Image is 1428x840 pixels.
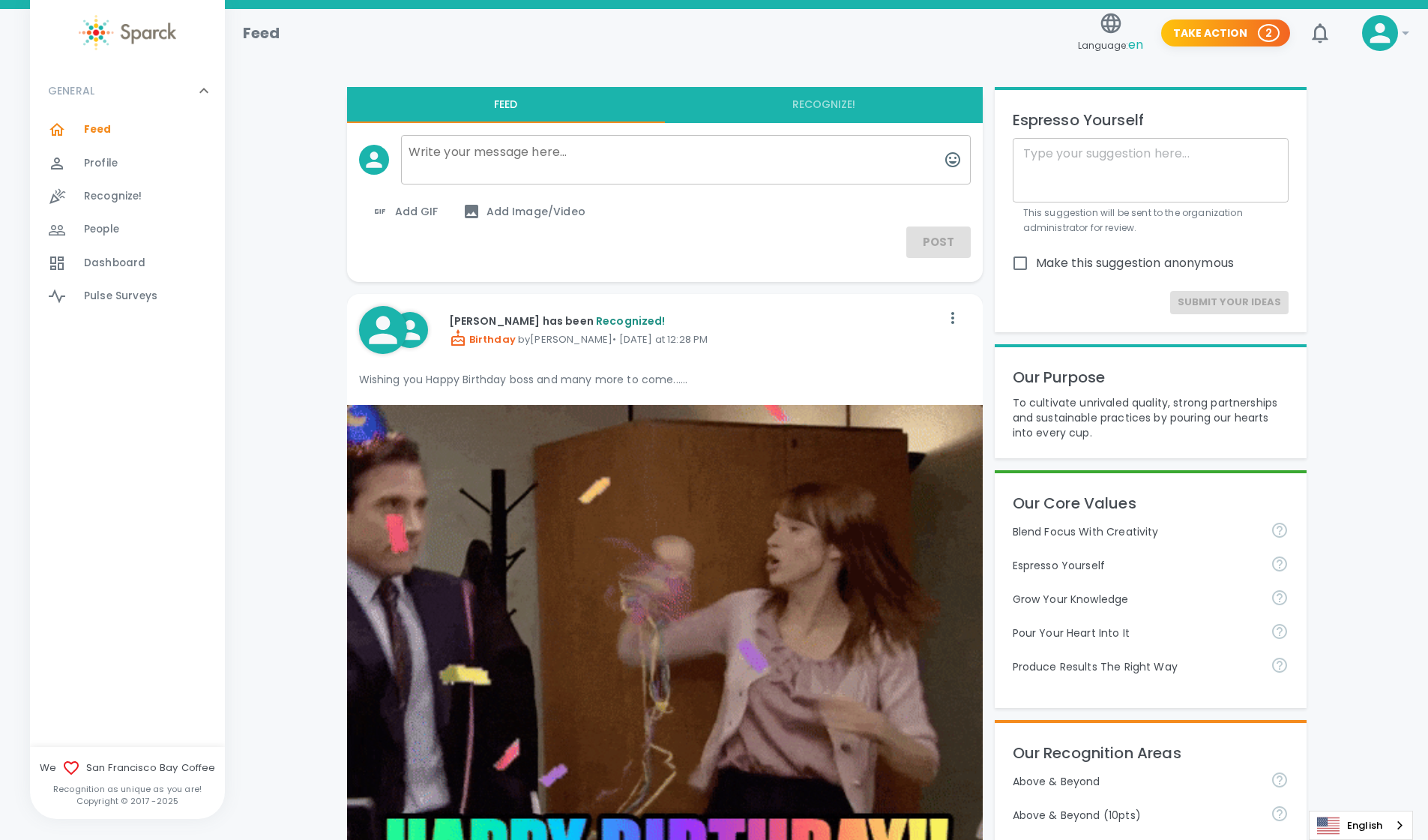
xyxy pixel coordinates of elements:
[79,15,176,50] img: Sparck logo
[1023,205,1278,235] p: This suggestion will be sent to the organization administrator for review.
[596,313,666,328] span: Recognized!
[359,372,971,387] p: Wishing you Happy Birthday boss and many more to come......
[449,313,941,328] p: [PERSON_NAME] has been
[1161,19,1290,47] button: Take Action 2
[30,213,225,246] a: People
[30,68,225,113] div: GENERAL
[84,222,119,237] span: People
[1128,36,1143,53] span: en
[1271,805,1289,823] svg: For going above and beyond!
[48,83,94,98] p: GENERAL
[449,332,516,346] span: Birthday
[1265,25,1272,40] p: 2
[1013,524,1259,539] p: Blend Focus With Creativity
[1036,254,1235,272] span: Make this suggestion anonymous
[1013,625,1259,640] p: Pour Your Heart Into It
[1013,774,1259,789] p: Above & Beyond
[1271,589,1289,607] svg: Follow your curiosity and learn together
[84,156,118,171] span: Profile
[30,783,225,795] p: Recognition as unique as you are!
[243,21,280,45] h1: Feed
[1013,395,1289,440] p: To cultivate unrivaled quality, strong partnerships and sustainable practices by pouring our hear...
[463,202,585,220] span: Add Image/Video
[84,189,142,204] span: Recognize!
[1309,811,1413,840] aside: Language selected: English
[1072,7,1149,60] button: Language:en
[371,202,439,220] span: Add GIF
[347,87,665,123] button: Feed
[1013,558,1259,573] p: Espresso Yourself
[1013,491,1289,515] p: Our Core Values
[1271,656,1289,674] svg: Find success working together and doing the right thing
[1013,659,1259,674] p: Produce Results The Right Way
[30,113,225,146] a: Feed
[30,147,225,180] a: Profile
[1013,592,1259,607] p: Grow Your Knowledge
[30,795,225,807] p: Copyright © 2017 - 2025
[30,180,225,213] a: Recognize!
[1013,741,1289,765] p: Our Recognition Areas
[1271,622,1289,640] svg: Come to work to make a difference in your own way
[347,87,983,123] div: interaction tabs
[1271,521,1289,539] svg: Achieve goals today and innovate for tomorrow
[1271,555,1289,573] svg: Share your voice and your ideas
[30,280,225,313] a: Pulse Surveys
[30,113,225,319] div: GENERAL
[1271,771,1289,789] svg: For going above and beyond!
[84,256,145,271] span: Dashboard
[449,329,941,347] p: by [PERSON_NAME] • [DATE] at 12:28 PM
[1309,811,1413,840] div: Language
[1013,808,1259,823] p: Above & Beyond (10pts)
[30,759,225,777] span: We San Francisco Bay Coffee
[1310,811,1412,839] a: English
[1013,365,1289,389] p: Our Purpose
[665,87,983,123] button: Recognize!
[30,247,225,280] a: Dashboard
[1013,108,1289,132] p: Espresso Yourself
[84,122,112,137] span: Feed
[30,15,225,50] a: Sparck logo
[84,289,157,304] span: Pulse Surveys
[1078,35,1143,55] span: Language:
